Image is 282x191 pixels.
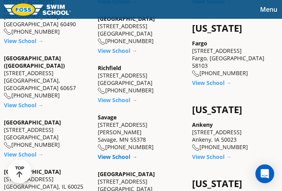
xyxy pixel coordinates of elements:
a: View School → [192,153,232,160]
div: [STREET_ADDRESS] [GEOGRAPHIC_DATA] [PHONE_NUMBER] [98,15,184,45]
img: location-phone-o-icon.svg [98,38,105,45]
a: View School → [192,79,232,86]
a: Ankeny [192,121,213,128]
a: [GEOGRAPHIC_DATA] [4,168,61,175]
a: Fargo [192,40,207,47]
div: [STREET_ADDRESS][PERSON_NAME] Savage, MN 55378 [PHONE_NUMBER] [98,114,184,151]
span: Menu [260,5,277,14]
img: location-phone-o-icon.svg [4,142,11,149]
button: Toggle navigation [255,4,282,15]
a: View School → [4,151,43,158]
div: [STREET_ADDRESS] [GEOGRAPHIC_DATA], [GEOGRAPHIC_DATA] 60657 [PHONE_NUMBER] [4,54,90,99]
img: location-phone-o-icon.svg [98,88,105,94]
a: View School → [4,37,43,45]
a: View School → [4,101,43,109]
img: location-phone-o-icon.svg [4,29,11,35]
div: [STREET_ADDRESS] [GEOGRAPHIC_DATA] [PHONE_NUMBER] [4,119,90,149]
a: View School → [98,96,137,104]
a: Richfield [98,64,121,72]
div: Open Intercom Messenger [255,164,274,183]
img: location-phone-o-icon.svg [192,144,199,151]
a: Savage [98,114,117,121]
a: View School → [98,153,137,160]
img: location-phone-o-icon.svg [98,144,105,151]
img: location-phone-o-icon.svg [192,70,199,77]
a: [GEOGRAPHIC_DATA] ([GEOGRAPHIC_DATA]) [4,54,65,69]
h4: [US_STATE] [192,178,278,189]
img: FOSS Swim School Logo [4,4,71,16]
a: View School → [98,47,137,54]
div: [STREET_ADDRESS] Ankeny, IA 50023 [PHONE_NUMBER] [192,121,278,151]
div: [STREET_ADDRESS] Fargo, [GEOGRAPHIC_DATA] 58103 [PHONE_NUMBER] [192,40,278,77]
div: TOP [15,166,24,178]
h4: [US_STATE] [192,104,278,115]
img: location-phone-o-icon.svg [4,93,11,99]
div: [STREET_ADDRESS] [GEOGRAPHIC_DATA] [PHONE_NUMBER] [98,64,184,94]
a: [GEOGRAPHIC_DATA] [4,119,61,126]
h4: [US_STATE] [192,23,278,34]
a: [GEOGRAPHIC_DATA] [98,170,155,178]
